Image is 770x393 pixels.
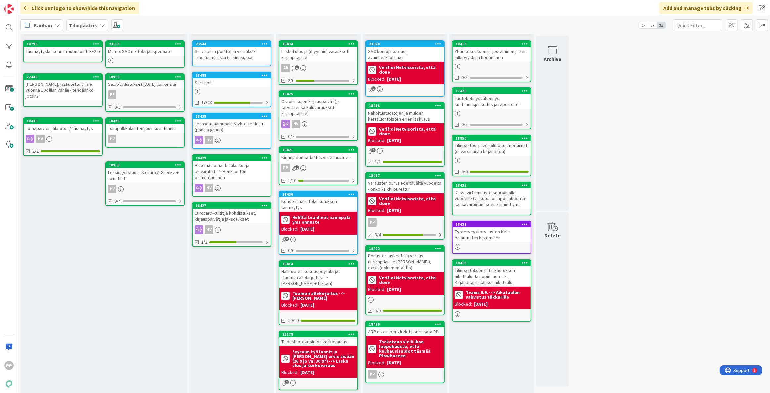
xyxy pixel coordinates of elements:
div: Tilinpäätös- ja veroilmoitusmerkinnät (ei varsinaista kirjanpitoa) [453,141,531,156]
div: 18429Hakemattomat kululaskut ja päivärahat --> Henkilöstön paimentaminen [193,155,271,182]
div: PP [279,164,357,172]
a: 23113Memo: SAC nettokirjausperiaate [105,40,185,68]
div: 23544 [193,41,271,47]
span: 1 [295,65,299,70]
div: Leanheat aamupala & yhteiset kulut (pandia group) [193,119,271,134]
div: Laskut ulos ja (myynnin) varaukset kirjanpitäjälle [279,47,357,62]
div: PP [366,218,444,227]
input: Quick Filter... [673,19,722,31]
b: Verifioi Netvisorista, että done [379,127,442,136]
div: Delete [545,231,561,239]
div: HV [279,120,357,128]
span: Support [14,1,30,9]
span: 0/4 [114,198,121,205]
a: 23544Sarviapilan poistot ja varaukset rahoitusmallista (allianssi, rsa) [192,40,271,66]
span: 2 [285,237,289,241]
a: 18428Leanheat aamupala & yhteiset kulut (pandia group)HV [192,113,271,149]
div: 18420 [366,321,444,327]
a: 18434Laskut ulos ja (myynnin) varaukset kirjanpitäjälleAA2/6 [279,40,358,85]
div: 18918 [106,162,184,168]
div: HV [106,135,184,143]
div: Kirjanpidon tarkistus vrt ennusteet [279,153,357,162]
div: 23113 [109,42,184,46]
a: 18417Varausten purut edeltävältä vuodelta - onko kaikki purettu?Verifioi Netvisorista, että doneB... [365,172,445,240]
div: 18488 [196,73,271,78]
a: 18432Kassavirtaennuste seuraavalle vuodelle (vaikutus osingonjakoon ja kassavarautumiseen / limii... [452,182,531,215]
div: 23028 [369,42,444,46]
div: 23178 [282,332,357,337]
div: Tuntipalkkalaisten joulukuun tunnit [106,124,184,133]
img: avatar [4,379,14,389]
a: 18422Bonusten laskenta ja varaus (kirjanpitäjälle [PERSON_NAME]), excel (dokumentaatio)Verifioi N... [365,245,445,315]
a: 18420ARR oikein per kk Netvisorissa ja PBTsekataan vielä ihan loppukuusta, että kuukausisaldot tä... [365,321,445,383]
div: 18432 [453,182,531,188]
div: 18425Ostolaskujen kirjauspäivät (ja tarvittaessa kuluvaraukset kirjanpitäjälle) [279,91,357,118]
span: 10/10 [288,317,299,324]
div: 18427 [193,203,271,209]
div: 18421 [282,148,357,152]
a: 18488Sarviapila17/23 [192,72,271,107]
div: 18488Sarviapila [193,72,271,87]
div: 1 [34,3,36,8]
span: 17/23 [201,99,212,106]
a: 18919Saldotodistukset [DATE] pankeistaPP0/5 [105,73,185,112]
div: 23178 [279,331,357,337]
a: 17428Tuotekehitysvähennys, kustannuspaikoitus ja raportointi0/5 [452,87,531,129]
div: 18418 [369,103,444,108]
div: HV [36,135,45,143]
div: [DATE] [300,226,314,233]
div: 18417Varausten purut edeltävältä vuodelta - onko kaikki purettu? [366,173,444,193]
div: [DATE] [387,207,401,214]
div: AA [281,64,290,72]
span: 0/6 [288,247,294,254]
div: Add and manage tabs by clicking [659,2,753,14]
div: [DATE] [387,359,401,366]
div: 18426 [109,119,184,123]
div: Blocked: [368,137,385,144]
div: HV [193,184,271,192]
span: 2/2 [32,148,39,155]
div: 18421Kirjanpidon tarkistus vrt ennusteet [279,147,357,162]
span: Kanban [34,21,52,29]
span: 0/5 [461,121,468,128]
a: 18431Työterveyskorvausten Kela-palautusten hakeminen [452,221,531,254]
div: 18413Yhtiökokouksen järjestäminen ja sen jälkipyykkien hoitaminen [453,41,531,62]
a: 22446[PERSON_NAME], laskutettu viime vuonna 10k liian vähän - tehdäänkö jotain? [23,73,103,107]
div: Blocked: [368,76,385,83]
div: HV [205,136,213,144]
div: [DATE] [387,137,401,144]
a: 18418Rahoitustuottojen ja muiden kertaluontoisten erien laskutusVerifioi Netvisorista, että doneB... [365,102,445,167]
div: PP [368,370,377,379]
div: Leasingvastuut - K caara & Grenke + toimitilat [106,168,184,183]
div: 18421 [279,147,357,153]
div: 18428Leanheat aamupala & yhteiset kulut (pandia group) [193,113,271,134]
div: PP [281,164,290,172]
div: 18918 [109,163,184,167]
div: 18919Saldotodistukset [DATE] pankeista [106,74,184,88]
b: Tilinpäätös [69,22,97,28]
span: 3x [657,22,666,28]
div: HV [108,135,116,143]
div: HV [292,120,300,128]
div: Sarviapilan poistot ja varaukset rahoitusmallista (allianssi, rsa) [193,47,271,62]
div: 18919 [109,75,184,79]
b: Verifioi Netvisorista, että done [379,275,442,285]
a: 23028SAC korkojaksotus, avainhenkilölainatVerifioi Netvisorista, että doneBlocked:[DATE] [365,40,445,97]
b: Heliltä Leanheat aamupala yms ennuste [292,215,355,224]
a: 23178Taloustuotekoalition korkovarausSyysuun työtunnit ja [PERSON_NAME] arvio sisään (26.9 jo vai... [279,331,358,390]
img: Visit kanbanzone.com [4,4,14,14]
div: 18420 [369,322,444,327]
div: 18428 [196,114,271,119]
div: 18422Bonusten laskenta ja varaus (kirjanpitäjälle [PERSON_NAME]), excel (dokumentaatio) [366,246,444,272]
div: 18428 [193,113,271,119]
span: 0/8 [461,74,468,81]
span: 1 [371,148,376,152]
div: 18414Hallituksen kokouspöytäkirjat (Tuomon allekirjoitus --> [PERSON_NAME] + tilkkari) [279,261,357,288]
div: HV [24,135,102,143]
div: 18427 [196,203,271,208]
div: 18414 [279,261,357,267]
div: 18850Tilinpäätös- ja veroilmoitusmerkinnät (ei varsinaista kirjanpitoa) [453,135,531,156]
div: PP [108,90,116,99]
div: Varausten purut edeltävältä vuodelta - onko kaikki purettu? [366,179,444,193]
div: 18796 [24,41,102,47]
